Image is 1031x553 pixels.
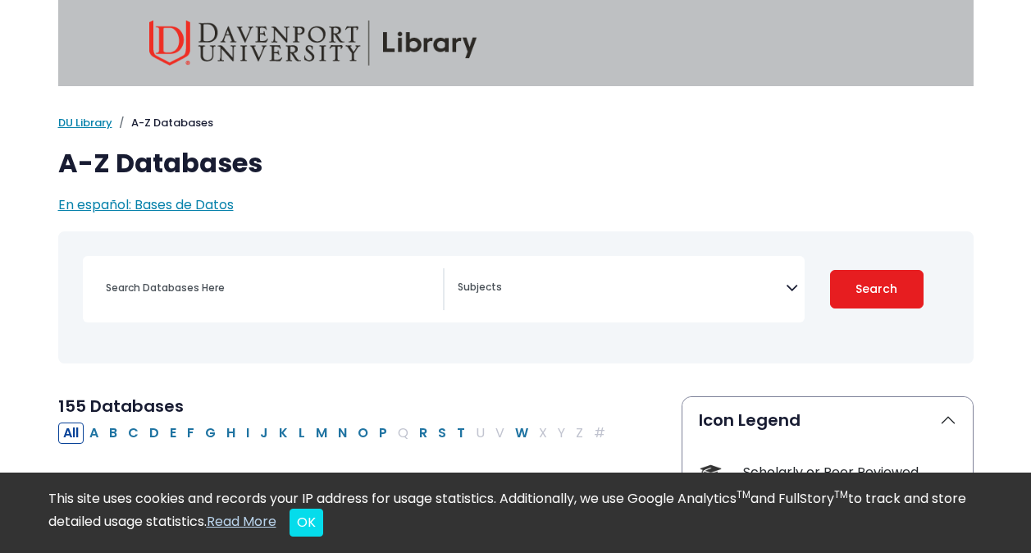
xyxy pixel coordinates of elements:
[165,423,181,444] button: Filter Results E
[104,423,122,444] button: Filter Results B
[48,489,983,537] div: This site uses cookies and records your IP address for usage statistics. Additionally, we use Goo...
[682,397,973,443] button: Icon Legend
[58,395,184,418] span: 155 Databases
[149,21,477,66] img: Davenport University Library
[311,423,332,444] button: Filter Results M
[274,423,293,444] button: Filter Results K
[58,115,974,131] nav: breadcrumb
[112,115,213,131] li: A-Z Databases
[200,423,221,444] button: Filter Results G
[221,423,240,444] button: Filter Results H
[96,276,443,299] input: Search database by title or keyword
[830,270,924,308] button: Submit for Search Results
[182,423,199,444] button: Filter Results F
[743,463,956,482] div: Scholarly or Peer Reviewed
[737,487,750,501] sup: TM
[207,512,276,531] a: Read More
[58,148,974,179] h1: A-Z Databases
[452,423,470,444] button: Filter Results T
[58,231,974,363] nav: Search filters
[290,509,323,537] button: Close
[700,461,722,483] img: Icon Scholarly or Peer Reviewed
[433,423,451,444] button: Filter Results S
[123,423,144,444] button: Filter Results C
[353,423,373,444] button: Filter Results O
[458,282,786,295] textarea: Search
[58,423,612,441] div: Alpha-list to filter by first letter of database name
[374,423,392,444] button: Filter Results P
[84,423,103,444] button: Filter Results A
[58,115,112,130] a: DU Library
[294,423,310,444] button: Filter Results L
[255,423,273,444] button: Filter Results J
[144,423,164,444] button: Filter Results D
[414,423,432,444] button: Filter Results R
[58,195,234,214] a: En español: Bases de Datos
[834,487,848,501] sup: TM
[58,470,662,495] h3: A
[58,423,84,444] button: All
[241,423,254,444] button: Filter Results I
[333,423,352,444] button: Filter Results N
[510,423,533,444] button: Filter Results W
